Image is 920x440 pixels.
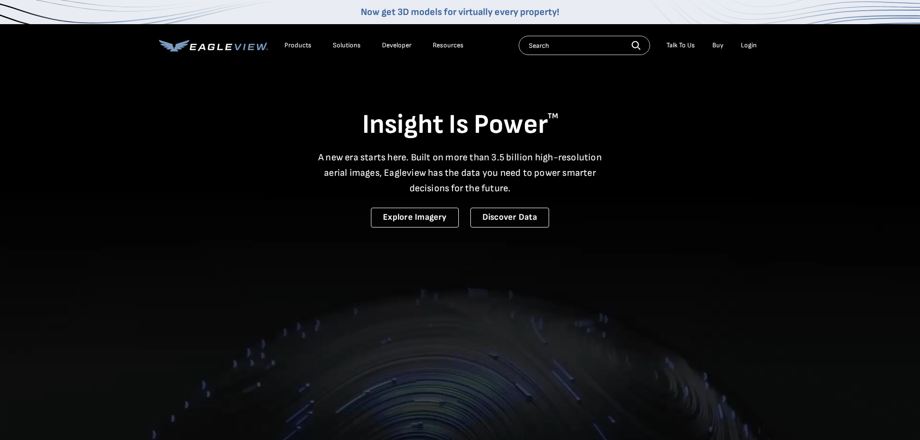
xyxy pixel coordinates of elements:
div: Solutions [333,41,361,50]
p: A new era starts here. Built on more than 3.5 billion high-resolution aerial images, Eagleview ha... [312,150,608,196]
input: Search [519,36,650,55]
h1: Insight Is Power [159,108,762,142]
a: Developer [382,41,411,50]
a: Buy [712,41,723,50]
sup: TM [548,112,558,121]
a: Now get 3D models for virtually every property! [361,6,559,18]
div: Products [284,41,311,50]
div: Login [741,41,757,50]
div: Resources [433,41,464,50]
a: Explore Imagery [371,208,459,227]
a: Discover Data [470,208,549,227]
div: Talk To Us [666,41,695,50]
